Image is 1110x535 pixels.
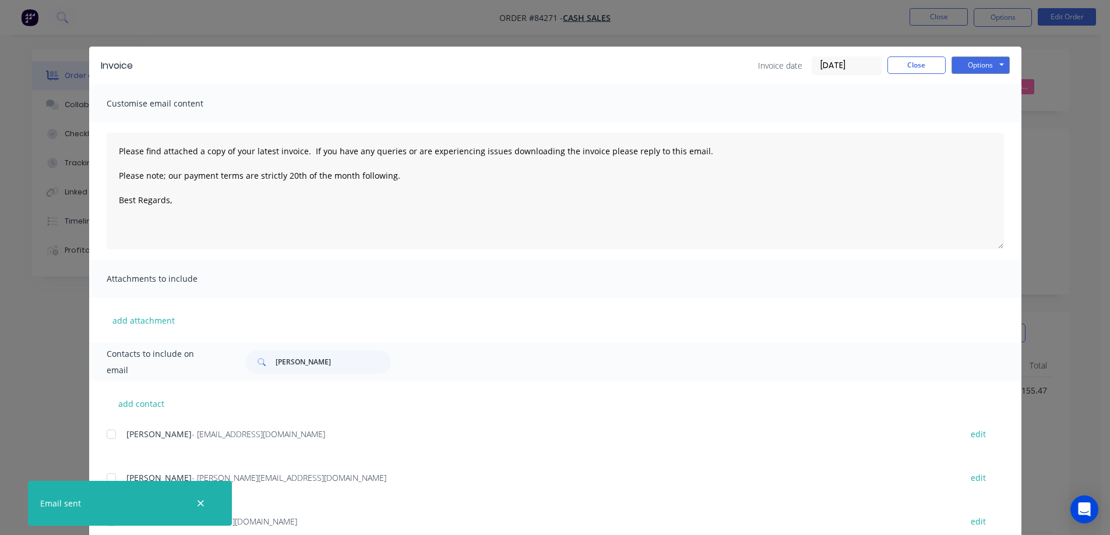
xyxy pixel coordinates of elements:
span: Contacts to include on email [107,346,217,378]
button: edit [964,470,993,486]
div: Email sent [40,497,81,509]
span: Invoice date [758,59,802,72]
span: - [PERSON_NAME][EMAIL_ADDRESS][DOMAIN_NAME] [192,472,386,483]
span: - [EMAIL_ADDRESS][DOMAIN_NAME] [192,428,325,440]
span: [PERSON_NAME] [126,428,192,440]
div: Open Intercom Messenger [1070,495,1098,523]
button: edit [964,513,993,529]
button: add attachment [107,311,181,329]
input: Search... [276,350,391,374]
button: edit [964,426,993,442]
div: Invoice [101,59,133,73]
button: add contact [107,395,177,412]
span: Customise email content [107,95,235,112]
span: Attachments to include [107,271,235,287]
textarea: Please find attached a copy of your latest invoice. If you have any queries or are experiencing i... [107,133,1004,249]
span: [PERSON_NAME] [126,472,192,483]
button: Close [887,56,946,74]
button: Options [952,56,1010,74]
